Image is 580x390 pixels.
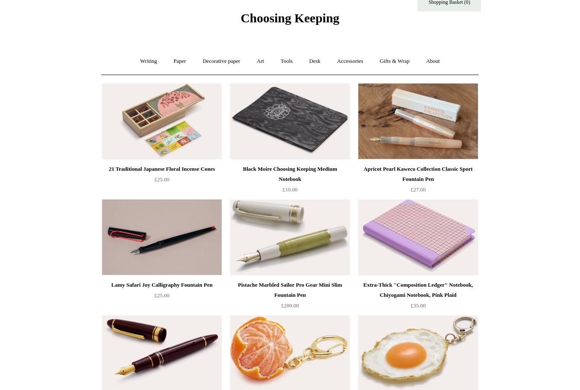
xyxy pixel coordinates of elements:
[230,164,350,199] a: Black Moire Choosing Keeping Medium Notebook £10.00
[154,293,169,299] span: £25.00
[360,164,476,185] div: Apricot Pearl Kaweco Collection Classic Sport Fountain Pen
[358,84,478,160] a: Apricot Pearl Kaweco Collection Classic Sport Fountain Pen Apricot Pearl Kaweco Collection Classi...
[230,84,350,160] img: Black Moire Choosing Keeping Medium Notebook
[195,51,248,73] a: Decorative paper
[358,164,478,199] a: Apricot Pearl Kaweco Collection Classic Sport Fountain Pen £27.00
[104,164,220,175] div: 21 Traditional Japanese Floral Incense Cones
[104,280,220,290] div: Lamy Safari Joy Calligraphy Fountain Pen
[411,303,426,309] span: £35.00
[241,11,339,25] span: Choosing Keeping
[102,200,222,276] img: Lamy Safari Joy Calligraphy Fountain Pen
[102,280,222,315] a: Lamy Safari Joy Calligraphy Fountain Pen £25.00
[358,280,478,315] a: Extra-Thick "Composition Ledger" Notebook, Chiyogami Notebook, Pink Plaid £35.00
[102,84,222,160] img: 21 Traditional Japanese Floral Incense Cones
[102,200,222,276] a: Lamy Safari Joy Calligraphy Fountain Pen Lamy Safari Joy Calligraphy Fountain Pen
[330,51,371,73] a: Accessories
[419,51,448,73] a: About
[230,200,350,276] a: Pistache Marbled Sailor Pro Gear Mini Slim Fountain Pen Pistache Marbled Sailor Pro Gear Mini Sli...
[282,187,298,193] span: £10.00
[360,280,476,301] div: Extra-Thick "Composition Ledger" Notebook, Chiyogami Notebook, Pink Plaid
[230,84,350,160] a: Black Moire Choosing Keeping Medium Notebook Black Moire Choosing Keeping Medium Notebook
[273,51,301,73] a: Tools
[372,51,417,73] a: Gifts & Wrap
[166,51,194,73] a: Paper
[358,200,478,276] img: Extra-Thick "Composition Ledger" Notebook, Chiyogami Notebook, Pink Plaid
[232,164,348,185] div: Black Moire Choosing Keeping Medium Notebook
[232,280,348,301] div: Pistache Marbled Sailor Pro Gear Mini Slim Fountain Pen
[358,84,478,160] img: Apricot Pearl Kaweco Collection Classic Sport Fountain Pen
[102,84,222,160] a: 21 Traditional Japanese Floral Incense Cones 21 Traditional Japanese Floral Incense Cones
[302,51,328,73] a: Desk
[411,187,426,193] span: £27.00
[102,164,222,199] a: 21 Traditional Japanese Floral Incense Cones £25.00
[241,18,339,24] a: Choosing Keeping
[230,200,350,276] img: Pistache Marbled Sailor Pro Gear Mini Slim Fountain Pen
[154,177,169,183] span: £25.00
[249,51,271,73] a: Art
[358,200,478,276] a: Extra-Thick "Composition Ledger" Notebook, Chiyogami Notebook, Pink Plaid Extra-Thick "Compositio...
[281,303,299,309] span: £200.00
[230,280,350,315] a: Pistache Marbled Sailor Pro Gear Mini Slim Fountain Pen £200.00
[133,51,165,73] a: Writing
